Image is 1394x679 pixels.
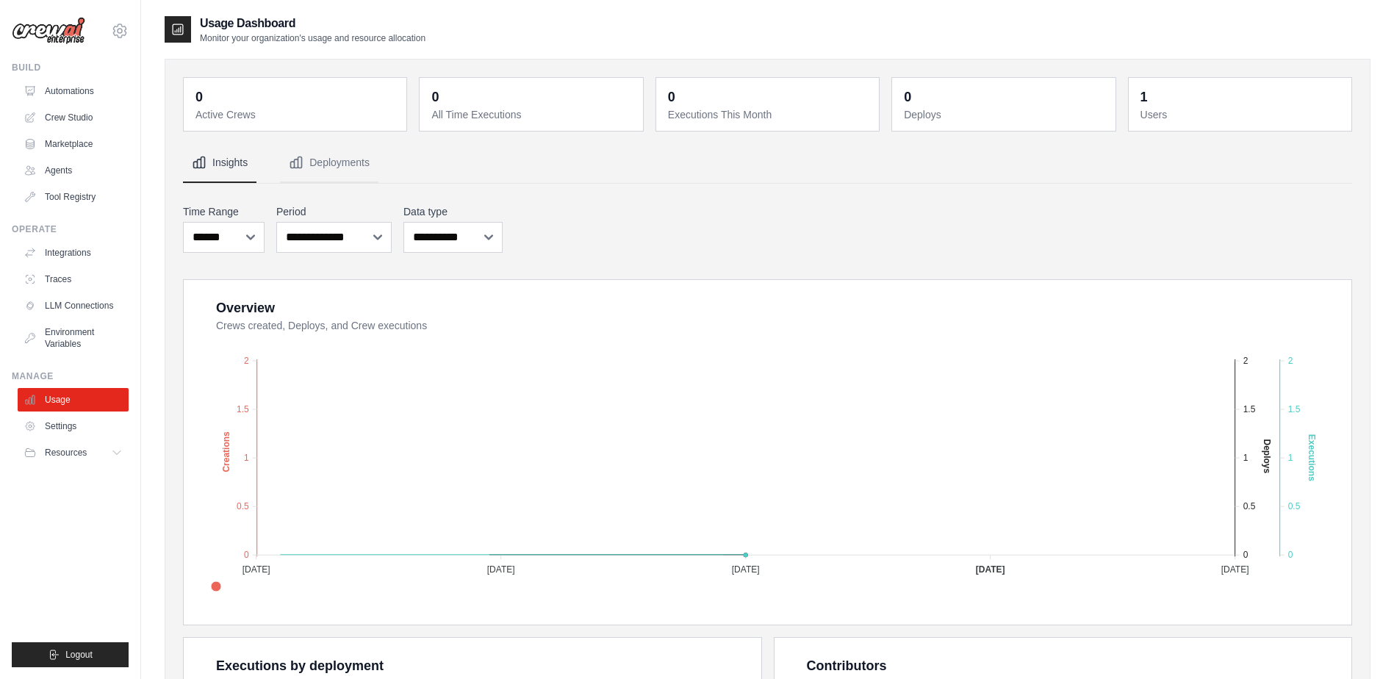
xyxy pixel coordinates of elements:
[1243,501,1256,511] tspan: 0.5
[1288,501,1301,511] tspan: 0.5
[1243,404,1256,414] tspan: 1.5
[668,107,870,122] dt: Executions This Month
[1243,453,1249,463] tspan: 1
[221,431,231,473] text: Creations
[487,564,515,575] tspan: [DATE]
[242,564,270,575] tspan: [DATE]
[216,655,384,676] div: Executions by deployment
[18,414,129,438] a: Settings
[183,204,265,219] label: Time Range
[976,564,1005,575] tspan: [DATE]
[18,294,129,317] a: LLM Connections
[1288,453,1293,463] tspan: 1
[1262,439,1272,473] text: Deploys
[12,17,85,45] img: Logo
[280,143,378,183] button: Deployments
[237,501,249,511] tspan: 0.5
[807,655,887,676] div: Contributors
[732,564,760,575] tspan: [DATE]
[403,204,503,219] label: Data type
[1243,550,1249,560] tspan: 0
[1243,356,1249,366] tspan: 2
[276,204,392,219] label: Period
[244,356,249,366] tspan: 2
[1140,87,1148,107] div: 1
[18,159,129,182] a: Agents
[12,370,129,382] div: Manage
[195,87,203,107] div: 0
[45,447,87,459] span: Resources
[1288,550,1293,560] tspan: 0
[431,87,439,107] div: 0
[12,62,129,73] div: Build
[18,388,129,412] a: Usage
[216,318,1334,333] dt: Crews created, Deploys, and Crew executions
[1288,404,1301,414] tspan: 1.5
[18,185,129,209] a: Tool Registry
[1140,107,1343,122] dt: Users
[1221,564,1249,575] tspan: [DATE]
[195,107,398,122] dt: Active Crews
[183,143,256,183] button: Insights
[904,107,1106,122] dt: Deploys
[244,550,249,560] tspan: 0
[237,404,249,414] tspan: 1.5
[1288,356,1293,366] tspan: 2
[12,223,129,235] div: Operate
[18,267,129,291] a: Traces
[1307,434,1317,481] text: Executions
[200,32,425,44] p: Monitor your organization's usage and resource allocation
[18,241,129,265] a: Integrations
[18,79,129,103] a: Automations
[183,143,1352,183] nav: Tabs
[18,132,129,156] a: Marketplace
[18,320,129,356] a: Environment Variables
[244,453,249,463] tspan: 1
[216,298,275,318] div: Overview
[18,106,129,129] a: Crew Studio
[12,642,129,667] button: Logout
[65,649,93,661] span: Logout
[904,87,911,107] div: 0
[431,107,633,122] dt: All Time Executions
[18,441,129,464] button: Resources
[668,87,675,107] div: 0
[200,15,425,32] h2: Usage Dashboard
